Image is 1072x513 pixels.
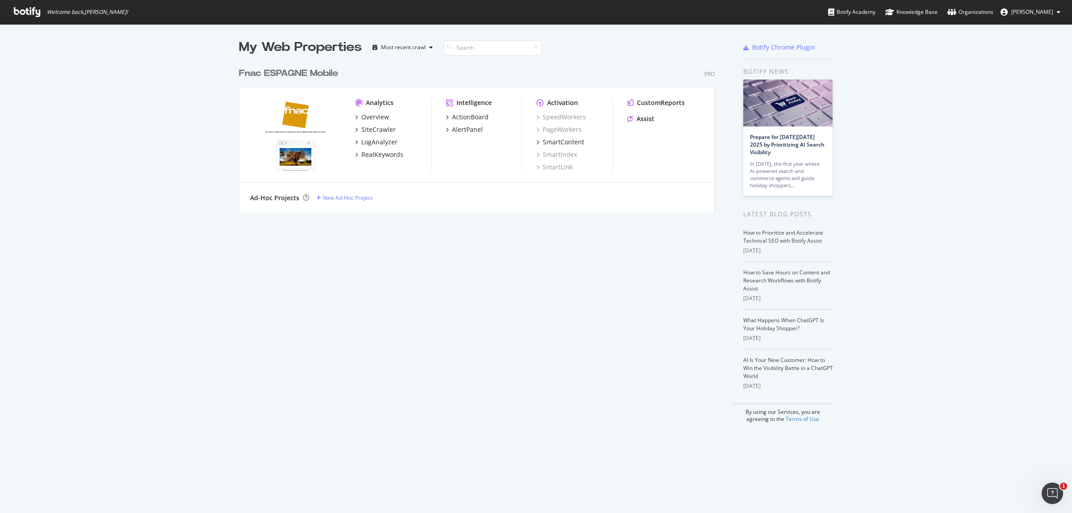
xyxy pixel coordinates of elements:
[361,125,396,134] div: SiteCrawler
[947,8,993,17] div: Organizations
[239,38,362,56] div: My Web Properties
[750,160,826,189] div: In [DATE], the first year where AI-powered search and commerce agents will guide holiday shoppers…
[743,269,830,292] a: How to Save Hours on Content and Research Workflows with Botify Assist
[446,125,483,134] a: AlertPanel
[366,98,394,107] div: Analytics
[636,114,654,123] div: Assist
[743,43,815,52] a: Botify Chrome Plugin
[361,138,398,147] div: LogAnalyzer
[369,40,436,55] button: Most recent crawl
[743,80,833,126] img: Prepare for Black Friday 2025 by Prioritizing AI Search Visibility
[355,138,398,147] a: LogAnalyzer
[361,113,389,122] div: Overview
[786,415,819,423] a: Terms of Use
[536,125,582,134] a: PageWorkers
[993,5,1068,19] button: [PERSON_NAME]
[704,70,715,78] div: Pro
[361,150,403,159] div: RealKeywords
[446,113,489,122] a: ActionBoard
[743,334,833,342] div: [DATE]
[637,98,685,107] div: CustomReports
[536,163,573,172] a: SmartLink
[250,98,341,171] img: fnac.es
[1060,483,1067,490] span: 1
[750,133,825,156] a: Prepare for [DATE][DATE] 2025 by Prioritizing AI Search Visibility
[743,294,833,303] div: [DATE]
[743,316,824,332] a: What Happens When ChatGPT Is Your Holiday Shopper?
[355,113,389,122] a: Overview
[1042,483,1063,504] iframe: Intercom live chat
[743,229,823,244] a: How to Prioritize and Accelerate Technical SEO with Botify Assist
[743,67,833,76] div: Botify news
[627,114,654,123] a: Assist
[381,45,426,50] div: Most recent crawl
[444,40,542,55] input: Search
[752,43,815,52] div: Botify Chrome Plugin
[885,8,938,17] div: Knowledge Base
[1011,8,1053,16] span: leticia Albares
[828,8,875,17] div: Botify Academy
[743,209,833,219] div: Latest Blog Posts
[452,113,489,122] div: ActionBoard
[536,150,577,159] a: SmartIndex
[250,193,299,202] div: Ad-Hoc Projects
[743,247,833,255] div: [DATE]
[239,56,722,213] div: grid
[239,67,342,80] a: Fnac ESPAGNE Mobile
[743,382,833,390] div: [DATE]
[547,98,578,107] div: Activation
[456,98,492,107] div: Intelligence
[323,194,373,202] div: New Ad-Hoc Project
[355,125,396,134] a: SiteCrawler
[355,150,403,159] a: RealKeywords
[732,404,833,423] div: By using our Services, you are agreeing to the
[47,8,128,16] span: Welcome back, [PERSON_NAME] !
[452,125,483,134] div: AlertPanel
[536,138,584,147] a: SmartContent
[536,113,586,122] a: SpeedWorkers
[743,356,833,380] a: AI Is Your New Customer: How to Win the Visibility Battle in a ChatGPT World
[239,67,338,80] div: Fnac ESPAGNE Mobile
[627,98,685,107] a: CustomReports
[543,138,584,147] div: SmartContent
[316,194,373,202] a: New Ad-Hoc Project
